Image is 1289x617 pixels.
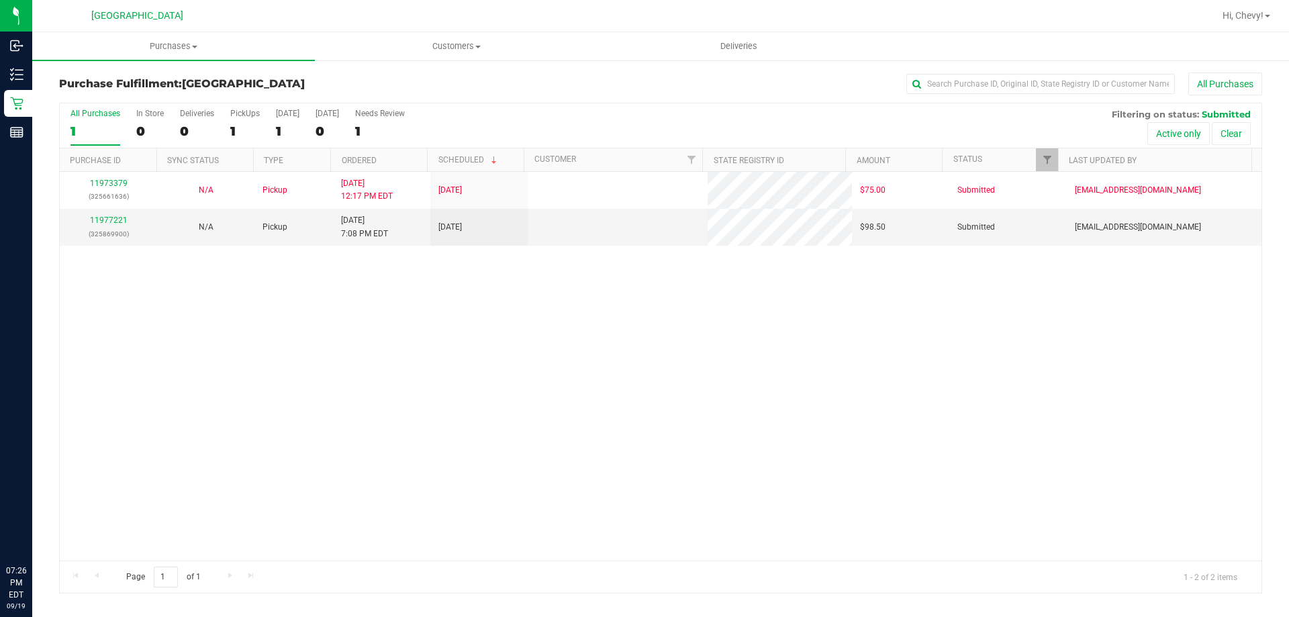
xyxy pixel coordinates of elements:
[341,214,388,240] span: [DATE] 7:08 PM EDT
[90,179,128,188] a: 11973379
[953,154,982,164] a: Status
[264,156,283,165] a: Type
[32,32,315,60] a: Purchases
[10,39,23,52] inline-svg: Inbound
[438,184,462,197] span: [DATE]
[1223,10,1263,21] span: Hi, Chevy!
[199,222,213,232] span: Not Applicable
[702,40,775,52] span: Deliveries
[199,184,213,197] button: N/A
[860,221,886,234] span: $98.50
[167,156,219,165] a: Sync Status
[1202,109,1251,120] span: Submitted
[598,32,880,60] a: Deliveries
[1112,109,1199,120] span: Filtering on status:
[1036,148,1058,171] a: Filter
[230,109,260,118] div: PickUps
[355,124,405,139] div: 1
[316,124,339,139] div: 0
[154,567,178,587] input: 1
[180,109,214,118] div: Deliveries
[276,124,299,139] div: 1
[68,228,149,240] p: (325869900)
[70,109,120,118] div: All Purchases
[534,154,576,164] a: Customer
[438,221,462,234] span: [DATE]
[262,184,287,197] span: Pickup
[70,156,121,165] a: Purchase ID
[906,74,1175,94] input: Search Purchase ID, Original ID, State Registry ID or Customer Name...
[1147,122,1210,145] button: Active only
[1069,156,1137,165] a: Last Updated By
[13,510,54,550] iframe: Resource center
[32,40,315,52] span: Purchases
[91,10,183,21] span: [GEOGRAPHIC_DATA]
[1173,567,1248,587] span: 1 - 2 of 2 items
[714,156,784,165] a: State Registry ID
[230,124,260,139] div: 1
[857,156,890,165] a: Amount
[70,124,120,139] div: 1
[315,32,598,60] a: Customers
[199,221,213,234] button: N/A
[6,565,26,601] p: 07:26 PM EDT
[341,177,393,203] span: [DATE] 12:17 PM EDT
[957,184,995,197] span: Submitted
[180,124,214,139] div: 0
[199,185,213,195] span: Not Applicable
[1188,73,1262,95] button: All Purchases
[10,68,23,81] inline-svg: Inventory
[1075,221,1201,234] span: [EMAIL_ADDRESS][DOMAIN_NAME]
[10,97,23,110] inline-svg: Retail
[355,109,405,118] div: Needs Review
[136,109,164,118] div: In Store
[136,124,164,139] div: 0
[276,109,299,118] div: [DATE]
[10,126,23,139] inline-svg: Reports
[115,567,211,587] span: Page of 1
[680,148,702,171] a: Filter
[316,40,597,52] span: Customers
[90,216,128,225] a: 11977221
[59,78,460,90] h3: Purchase Fulfillment:
[68,190,149,203] p: (325661636)
[182,77,305,90] span: [GEOGRAPHIC_DATA]
[860,184,886,197] span: $75.00
[438,155,499,164] a: Scheduled
[1075,184,1201,197] span: [EMAIL_ADDRESS][DOMAIN_NAME]
[6,601,26,611] p: 09/19
[957,221,995,234] span: Submitted
[1212,122,1251,145] button: Clear
[342,156,377,165] a: Ordered
[262,221,287,234] span: Pickup
[316,109,339,118] div: [DATE]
